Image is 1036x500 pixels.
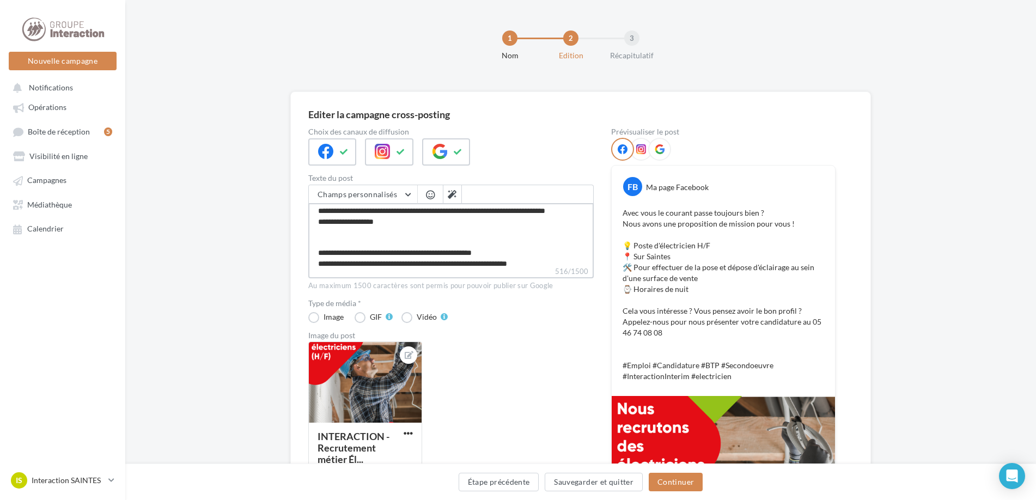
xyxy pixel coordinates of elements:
[623,208,824,382] p: Avec vous le courant passe toujours bien ? Nous avons une proposition de mission pour vous ! 💡 Po...
[646,182,709,193] div: Ma page Facebook
[475,50,545,61] div: Nom
[999,463,1025,489] div: Open Intercom Messenger
[7,146,119,166] a: Visibilité en ligne
[502,31,517,46] div: 1
[29,151,88,161] span: Visibilité en ligne
[318,430,389,465] div: INTERACTION - Recrutement métier Él...
[318,190,397,199] span: Champs personnalisés
[7,194,119,214] a: Médiathèque
[611,128,836,136] div: Prévisualiser le post
[324,313,344,321] div: Image
[27,176,66,185] span: Campagnes
[536,50,606,61] div: Edition
[308,109,450,119] div: Editer la campagne cross-posting
[7,121,119,142] a: Boîte de réception5
[7,97,119,117] a: Opérations
[27,200,72,209] span: Médiathèque
[32,475,104,486] p: Interaction SAINTES
[9,470,117,491] a: IS Interaction SAINTES
[28,103,66,112] span: Opérations
[104,127,112,136] div: 5
[28,127,90,136] span: Boîte de réception
[459,473,539,491] button: Étape précédente
[16,475,22,486] span: IS
[27,224,64,234] span: Calendrier
[417,313,437,321] div: Vidéo
[624,31,639,46] div: 3
[308,281,594,291] div: Au maximum 1500 caractères sont permis pour pouvoir publier sur Google
[308,332,594,339] div: Image du post
[649,473,703,491] button: Continuer
[9,52,117,70] button: Nouvelle campagne
[29,83,73,92] span: Notifications
[308,266,594,278] label: 516/1500
[623,177,642,196] div: FB
[545,473,643,491] button: Sauvegarder et quitter
[308,300,594,307] label: Type de média *
[7,170,119,190] a: Campagnes
[597,50,667,61] div: Récapitulatif
[309,185,417,204] button: Champs personnalisés
[308,128,594,136] label: Choix des canaux de diffusion
[370,313,382,321] div: GIF
[308,174,594,182] label: Texte du post
[563,31,578,46] div: 2
[7,218,119,238] a: Calendrier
